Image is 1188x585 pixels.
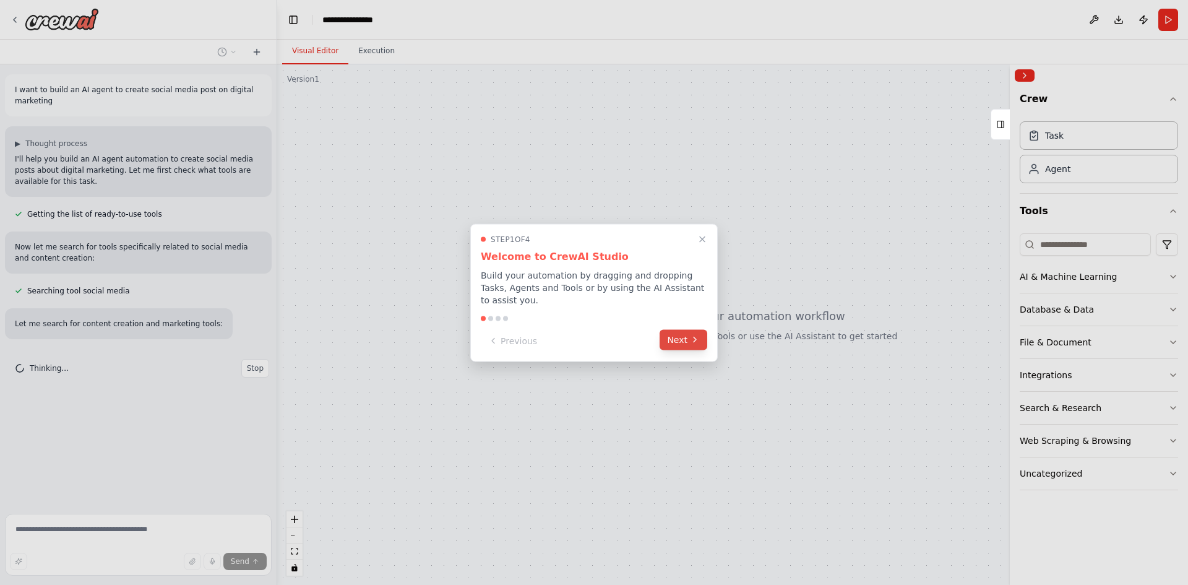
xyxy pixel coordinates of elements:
button: Close walkthrough [695,232,710,246]
h3: Welcome to CrewAI Studio [481,249,707,264]
button: Next [660,329,707,350]
button: Previous [481,331,544,351]
span: Step 1 of 4 [491,234,530,244]
p: Build your automation by dragging and dropping Tasks, Agents and Tools or by using the AI Assista... [481,269,707,306]
button: Hide left sidebar [285,11,302,28]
